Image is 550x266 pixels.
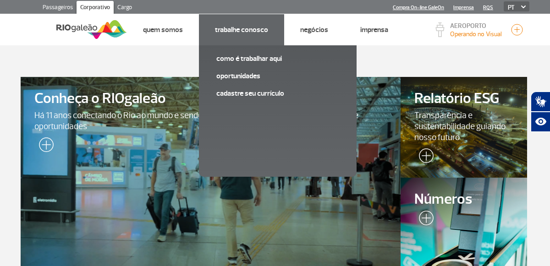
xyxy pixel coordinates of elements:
[450,29,502,39] p: Visibilidade de 10000m
[215,25,268,34] a: Trabalhe Conosco
[414,191,513,207] span: Números
[401,77,527,178] a: Relatório ESGTransparência e sustentabilidade guiando nosso futuro
[360,25,388,34] a: Imprensa
[531,92,550,112] button: Abrir tradutor de língua de sinais.
[414,110,513,143] span: Transparência e sustentabilidade guiando nosso futuro
[483,5,493,11] a: RQS
[39,1,77,16] a: Passageiros
[531,112,550,132] button: Abrir recursos assistivos.
[216,71,339,81] a: Oportunidades
[216,54,339,64] a: Como é trabalhar aqui
[414,148,434,167] img: leia-mais
[114,1,136,16] a: Cargo
[34,91,387,107] span: Conheça o RIOgaleão
[216,88,339,98] a: Cadastre seu currículo
[300,25,328,34] a: Negócios
[34,110,387,132] span: Há 11 anos conectando o Rio ao mundo e sendo a porta de entrada para pessoas, culturas e oportuni...
[414,91,513,107] span: Relatório ESG
[450,23,502,29] p: AEROPORTO
[453,5,474,11] a: Imprensa
[531,92,550,132] div: Plugin de acessibilidade da Hand Talk.
[414,211,434,229] img: leia-mais
[393,5,444,11] a: Compra On-line GaleOn
[143,25,183,34] a: Quem Somos
[77,1,114,16] a: Corporativo
[34,137,54,156] img: leia-mais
